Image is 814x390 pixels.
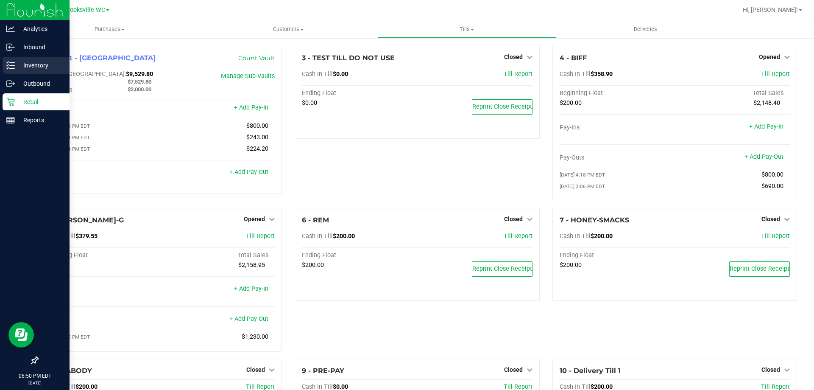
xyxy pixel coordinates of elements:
[560,154,675,162] div: Pay-Outs
[302,90,417,97] div: Ending Float
[15,42,66,52] p: Inbound
[472,103,532,110] span: Reprint Close Receipt
[761,182,783,190] span: $690.00
[560,261,582,269] span: $200.00
[504,216,523,222] span: Closed
[472,99,532,115] button: Reprint Close Receipt
[8,322,34,348] iframe: Resource center
[6,43,15,51] inline-svg: Inbound
[199,25,377,33] span: Customers
[560,70,591,78] span: Cash In Till
[302,216,329,224] span: 6 - REM
[45,216,124,224] span: 5 - [PERSON_NAME]-G
[729,261,790,277] button: Reprint Close Receipt
[504,53,523,60] span: Closed
[6,25,15,33] inline-svg: Analytics
[743,6,798,13] span: Hi, [PERSON_NAME]!
[246,233,275,240] a: Till Report
[6,79,15,88] inline-svg: Outbound
[45,54,156,62] span: 1 - Vault - [GEOGRAPHIC_DATA]
[560,172,605,178] span: [DATE] 4:18 PM EDT
[199,20,377,38] a: Customers
[302,54,395,62] span: 3 - TEST TILL DO NOT USE
[75,233,98,240] span: $379.55
[560,233,591,240] span: Cash In Till
[6,98,15,106] inline-svg: Retail
[560,99,582,107] span: $200.00
[246,366,265,373] span: Closed
[238,261,265,269] span: $2,158.95
[6,61,15,70] inline-svg: Inventory
[246,122,268,129] span: $800.00
[504,233,532,240] a: Till Report
[15,97,66,107] p: Retail
[333,70,348,78] span: $0.00
[128,86,151,93] span: $2,000.00
[242,333,268,340] span: $1,230.00
[761,70,790,78] a: Till Report
[126,70,153,78] span: $9,529.80
[15,24,66,34] p: Analytics
[128,79,151,85] span: $7,529.80
[4,380,66,386] p: [DATE]
[560,216,629,224] span: 7 - HONEY-SMACKS
[560,252,675,259] div: Ending Float
[744,153,783,160] a: + Add Pay-Out
[730,265,789,272] span: Reprint Close Receipt
[761,366,780,373] span: Closed
[45,70,126,78] span: Cash In [GEOGRAPHIC_DATA]:
[6,116,15,124] inline-svg: Reports
[622,25,669,33] span: Deliveries
[229,315,268,323] a: + Add Pay-Out
[591,70,613,78] span: $358.90
[560,124,675,132] div: Pay-Ins
[246,145,268,152] span: $224.20
[560,367,621,375] span: 10 - Delivery Till 1
[302,99,317,107] span: $0.00
[302,261,324,269] span: $200.00
[45,286,160,294] div: Pay-Ins
[20,25,199,33] span: Purchases
[560,183,605,189] span: [DATE] 3:06 PM EDT
[749,123,783,130] a: + Add Pay-In
[20,20,199,38] a: Purchases
[302,367,344,375] span: 9 - PRE-PAY
[15,60,66,70] p: Inventory
[234,104,268,111] a: + Add Pay-In
[761,233,790,240] a: Till Report
[675,90,790,97] div: Total Sales
[15,115,66,125] p: Reports
[4,372,66,380] p: 06:50 PM EDT
[229,168,268,176] a: + Add Pay-Out
[246,134,268,141] span: $243.00
[560,90,675,97] div: Beginning Float
[560,54,587,62] span: 4 - BIFF
[302,233,333,240] span: Cash In Till
[761,171,783,178] span: $800.00
[753,99,780,107] span: $2,148.40
[556,20,735,38] a: Deliveries
[302,252,417,259] div: Ending Float
[45,252,160,259] div: Beginning Float
[45,105,160,112] div: Pay-Ins
[64,6,105,14] span: Brooksville WC
[377,20,556,38] a: Tills
[160,252,275,259] div: Total Sales
[378,25,555,33] span: Tills
[238,54,275,62] a: Count Vault
[302,70,333,78] span: Cash In Till
[504,70,532,78] a: Till Report
[761,216,780,222] span: Closed
[244,216,265,222] span: Opened
[472,261,532,277] button: Reprint Close Receipt
[504,366,523,373] span: Closed
[472,265,532,272] span: Reprint Close Receipt
[45,316,160,324] div: Pay-Outs
[759,53,780,60] span: Opened
[234,285,268,292] a: + Add Pay-In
